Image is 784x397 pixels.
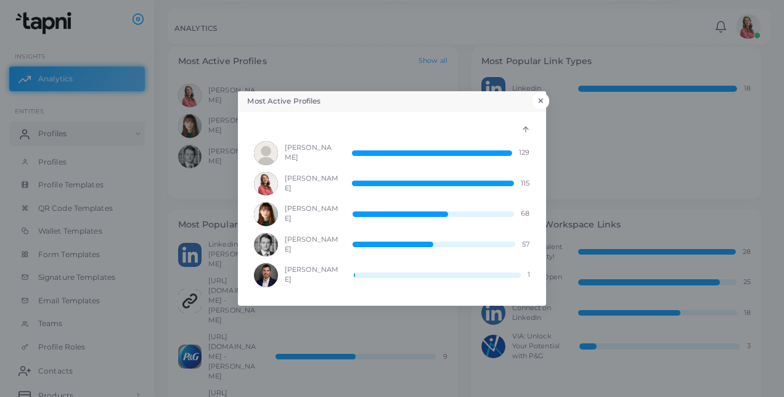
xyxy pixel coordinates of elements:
h5: Most Active Profiles [247,96,321,107]
img: avatar [254,172,278,196]
span: [PERSON_NAME] [285,235,339,255]
span: 1 [528,270,530,280]
img: avatar [254,141,278,165]
span: 129 [519,148,529,158]
span: 57 [522,240,529,250]
span: [PERSON_NAME] [285,265,340,285]
span: [PERSON_NAME] [285,143,338,163]
span: [PERSON_NAME] [285,204,339,224]
span: 115 [521,179,529,189]
img: avatar [254,202,278,226]
span: [PERSON_NAME] [285,174,339,194]
button: Close [533,93,549,109]
img: avatar [254,233,278,257]
img: avatar [254,263,278,287]
span: 68 [521,209,529,219]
